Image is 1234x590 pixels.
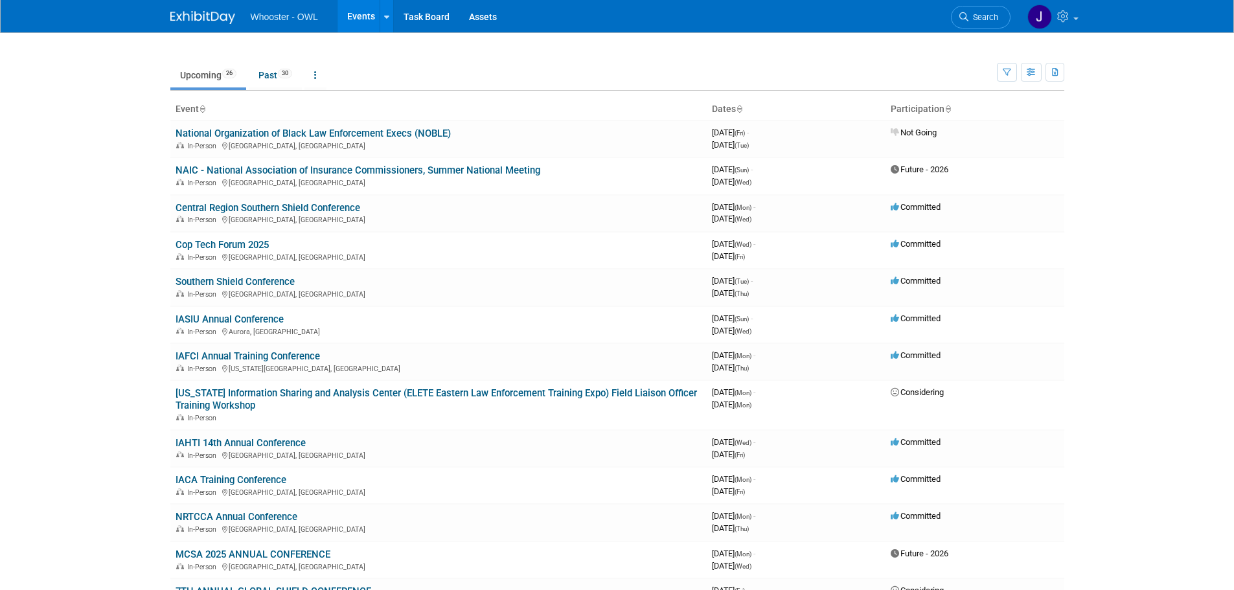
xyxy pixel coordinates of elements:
div: [GEOGRAPHIC_DATA], [GEOGRAPHIC_DATA] [176,214,702,224]
img: In-Person Event [176,525,184,532]
a: Upcoming26 [170,63,246,87]
span: [DATE] [712,239,755,249]
a: IAFCI Annual Training Conference [176,350,320,362]
span: Committed [891,511,941,521]
span: [DATE] [712,561,751,571]
span: [DATE] [712,202,755,212]
span: [DATE] [712,387,755,397]
a: Sort by Participation Type [944,104,951,114]
span: In-Person [187,253,220,262]
span: [DATE] [712,326,751,335]
span: In-Person [187,525,220,534]
span: [DATE] [712,288,749,298]
a: Central Region Southern Shield Conference [176,202,360,214]
span: In-Person [187,414,220,422]
img: In-Person Event [176,365,184,371]
span: (Mon) [735,352,751,359]
a: IACA Training Conference [176,474,286,486]
span: - [751,313,753,323]
span: (Fri) [735,130,745,137]
div: Aurora, [GEOGRAPHIC_DATA] [176,326,702,336]
span: In-Person [187,451,220,460]
span: In-Person [187,365,220,373]
span: [DATE] [712,214,751,223]
img: In-Person Event [176,414,184,420]
span: [DATE] [712,486,745,496]
span: (Wed) [735,563,751,570]
img: In-Person Event [176,142,184,148]
span: (Thu) [735,525,749,532]
div: [US_STATE][GEOGRAPHIC_DATA], [GEOGRAPHIC_DATA] [176,363,702,373]
span: (Tue) [735,142,749,149]
img: ExhibitDay [170,11,235,24]
span: (Sun) [735,315,749,323]
a: Sort by Event Name [199,104,205,114]
div: [GEOGRAPHIC_DATA], [GEOGRAPHIC_DATA] [176,449,702,460]
span: [DATE] [712,140,749,150]
span: - [753,350,755,360]
a: Sort by Start Date [736,104,742,114]
span: In-Person [187,142,220,150]
span: (Wed) [735,179,751,186]
span: - [753,437,755,447]
span: [DATE] [712,449,745,459]
span: [DATE] [712,400,751,409]
span: (Mon) [735,204,751,211]
div: [GEOGRAPHIC_DATA], [GEOGRAPHIC_DATA] [176,140,702,150]
a: MCSA 2025 ANNUAL CONFERENCE [176,549,330,560]
span: Committed [891,437,941,447]
a: Past30 [249,63,302,87]
th: Participation [886,98,1064,120]
span: In-Person [187,328,220,336]
img: In-Person Event [176,451,184,458]
img: In-Person Event [176,179,184,185]
span: Future - 2026 [891,165,948,174]
div: [GEOGRAPHIC_DATA], [GEOGRAPHIC_DATA] [176,177,702,187]
div: [GEOGRAPHIC_DATA], [GEOGRAPHIC_DATA] [176,288,702,299]
span: (Mon) [735,513,751,520]
span: (Sun) [735,166,749,174]
img: In-Person Event [176,216,184,222]
span: (Thu) [735,365,749,372]
span: - [753,511,755,521]
span: [DATE] [712,313,753,323]
th: Event [170,98,707,120]
span: [DATE] [712,251,745,261]
span: (Fri) [735,488,745,495]
div: [GEOGRAPHIC_DATA], [GEOGRAPHIC_DATA] [176,486,702,497]
span: (Mon) [735,476,751,483]
span: (Mon) [735,389,751,396]
span: - [753,474,755,484]
div: [GEOGRAPHIC_DATA], [GEOGRAPHIC_DATA] [176,523,702,534]
span: [DATE] [712,523,749,533]
span: (Wed) [735,439,751,446]
a: NAIC - National Association of Insurance Commissioners, Summer National Meeting [176,165,540,176]
span: In-Person [187,488,220,497]
span: Search [968,12,998,22]
img: James Justus [1027,5,1052,29]
a: [US_STATE] Information Sharing and Analysis Center (ELETE Eastern Law Enforcement Training Expo) ... [176,387,697,411]
span: - [753,549,755,558]
span: Committed [891,276,941,286]
span: - [753,202,755,212]
span: [DATE] [712,276,753,286]
a: IASIU Annual Conference [176,313,284,325]
span: [DATE] [712,177,751,187]
img: In-Person Event [176,328,184,334]
span: [DATE] [712,511,755,521]
span: (Tue) [735,278,749,285]
span: - [753,387,755,397]
span: [DATE] [712,363,749,372]
img: In-Person Event [176,563,184,569]
span: Considering [891,387,944,397]
span: (Wed) [735,328,751,335]
span: Future - 2026 [891,549,948,558]
span: [DATE] [712,437,755,447]
span: [DATE] [712,128,749,137]
span: Committed [891,350,941,360]
a: National Organization of Black Law Enforcement Execs (NOBLE) [176,128,451,139]
span: (Mon) [735,402,751,409]
span: [DATE] [712,350,755,360]
span: 26 [222,69,236,78]
span: In-Person [187,290,220,299]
